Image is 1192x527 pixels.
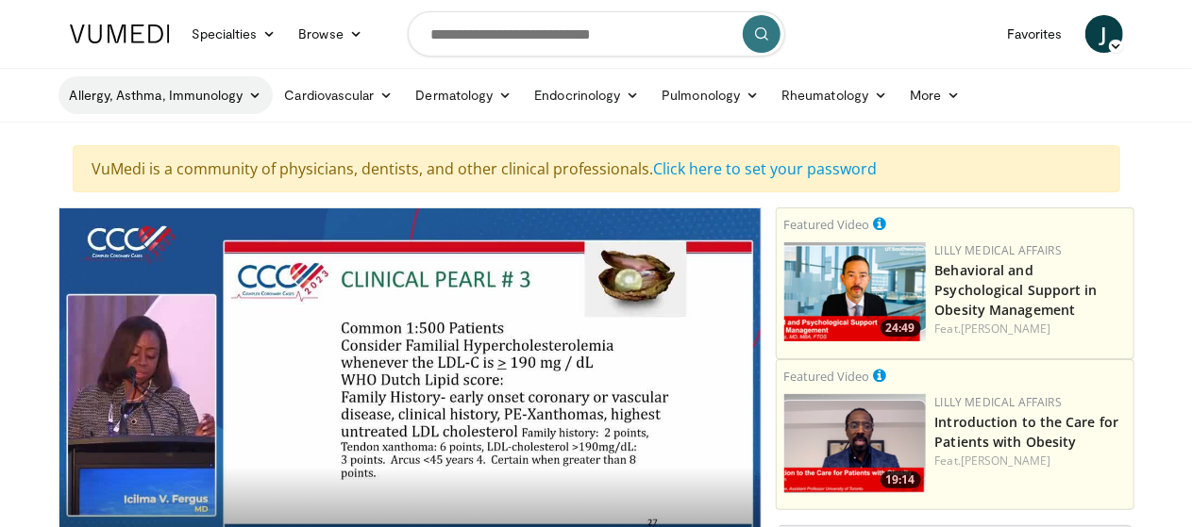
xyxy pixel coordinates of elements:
[70,25,170,43] img: VuMedi Logo
[996,15,1074,53] a: Favorites
[784,368,870,385] small: Featured Video
[59,76,274,114] a: Allergy, Asthma, Immunology
[784,242,926,341] img: ba3304f6-7838-4e41-9c0f-2e31ebde6754.png.150x105_q85_crop-smart_upscale.png
[935,261,1098,319] a: Behavioral and Psychological Support in Obesity Management
[935,394,1063,410] a: Lilly Medical Affairs
[784,394,926,493] a: 19:14
[273,76,404,114] a: Cardiovascular
[73,145,1120,192] div: VuMedi is a community of physicians, dentists, and other clinical professionals.
[935,321,1126,338] div: Feat.
[961,321,1050,337] a: [PERSON_NAME]
[1085,15,1123,53] a: J
[784,242,926,341] a: 24:49
[881,320,921,337] span: 24:49
[784,394,926,493] img: acc2e291-ced4-4dd5-b17b-d06994da28f3.png.150x105_q85_crop-smart_upscale.png
[935,413,1119,451] a: Introduction to the Care for Patients with Obesity
[654,158,878,179] a: Click here to set your password
[770,76,898,114] a: Rheumatology
[408,11,785,57] input: Search topics, interventions
[523,76,650,114] a: Endocrinology
[935,453,1126,469] div: Feat.
[405,76,524,114] a: Dermatology
[935,242,1063,258] a: Lilly Medical Affairs
[287,15,374,53] a: Browse
[181,15,288,53] a: Specialties
[898,76,971,114] a: More
[961,453,1050,469] a: [PERSON_NAME]
[650,76,770,114] a: Pulmonology
[881,471,921,488] span: 19:14
[784,216,870,233] small: Featured Video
